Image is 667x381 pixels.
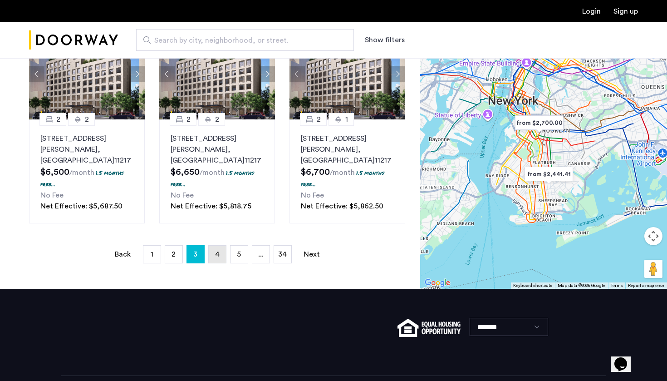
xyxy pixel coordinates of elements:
span: Net Effective: $5,687.50 [40,203,123,210]
span: 1 [345,114,348,125]
button: Previous apartment [289,66,305,82]
span: 3 [193,247,197,262]
span: ... [258,251,264,258]
nav: Pagination [29,245,405,263]
a: Report a map error [628,282,664,289]
button: Drag Pegman onto the map to open Street View [644,260,662,278]
img: equal-housing.png [397,319,461,337]
span: $6,700 [301,168,330,177]
a: 22[STREET_ADDRESS][PERSON_NAME], [GEOGRAPHIC_DATA]112171.5 months free...No FeeNet Effective: $5,... [29,119,145,223]
input: Apartment Search [136,29,354,51]
button: Map camera controls [644,227,662,245]
a: Open this area in Google Maps (opens a new window) [422,277,452,289]
button: Keyboard shortcuts [513,282,552,289]
img: dc6efc1f-24ba-4395-9182-45437e21be9a_638908949662786339.png [289,29,406,119]
button: Next apartment [260,66,275,82]
span: No Fee [171,192,194,199]
button: Next apartment [129,66,145,82]
span: Map data ©2025 Google [558,283,605,288]
a: 22[STREET_ADDRESS][PERSON_NAME], [GEOGRAPHIC_DATA]112171.5 months free...No FeeNet Effective: $5,... [159,119,275,223]
button: Next apartment [390,66,405,82]
div: from $2,441.41 [521,164,577,184]
span: No Fee [40,192,64,199]
span: Search by city, neighborhood, or street. [154,35,329,46]
div: from $2,700.00 [511,113,567,133]
span: 1 [151,251,153,258]
a: Registration [613,8,638,15]
sub: /month [69,169,94,176]
img: dc6efc1f-24ba-4395-9182-45437e21be9a_638908949662786339.png [159,29,275,119]
span: 2 [317,114,321,125]
p: [STREET_ADDRESS][PERSON_NAME] 11217 [171,133,264,166]
span: 34 [278,251,287,258]
sub: /month [200,169,225,176]
span: 2 [172,251,176,258]
span: 2 [85,114,89,125]
span: 2 [186,114,191,125]
span: 2 [215,114,219,125]
button: Show or hide filters [365,35,405,45]
a: Login [582,8,601,15]
span: No Fee [301,192,324,199]
button: Previous apartment [29,66,44,82]
a: Back [114,246,132,263]
button: Previous apartment [159,66,175,82]
a: Cazamio Logo [29,23,118,57]
sub: /month [330,169,355,176]
span: Net Effective: $5,818.75 [171,203,251,210]
a: Terms (opens in new tab) [611,282,623,289]
span: 4 [215,251,220,258]
iframe: chat widget [611,345,640,372]
img: Google [422,277,452,289]
span: 5 [237,251,241,258]
select: Language select [470,318,548,336]
p: [STREET_ADDRESS][PERSON_NAME] 11217 [301,133,394,166]
p: [STREET_ADDRESS][PERSON_NAME] 11217 [40,133,133,166]
a: 21[STREET_ADDRESS][PERSON_NAME], [GEOGRAPHIC_DATA]112171.5 months free...No FeeNet Effective: $5,... [289,119,405,223]
span: 2 [56,114,60,125]
img: dc6efc1f-24ba-4395-9182-45437e21be9a_638908949662786339.png [29,29,145,119]
span: Net Effective: $5,862.50 [301,203,383,210]
span: $6,500 [40,168,69,177]
span: $6,650 [171,168,200,177]
a: Next [303,246,321,263]
img: logo [29,23,118,57]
